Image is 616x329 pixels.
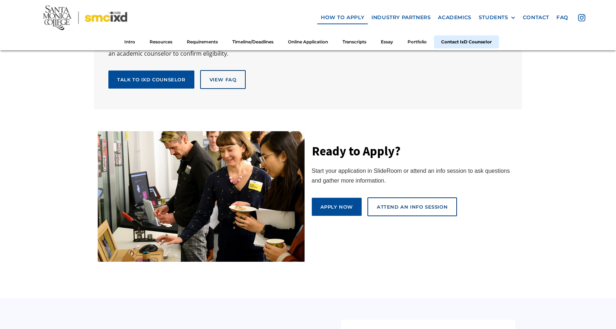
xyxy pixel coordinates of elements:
[377,204,448,210] div: attend an info session
[368,11,434,24] a: industry partners
[335,35,374,48] a: Transcripts
[479,14,508,21] div: STUDENTS
[200,70,246,89] a: view FAq
[434,35,499,48] a: Contact IxD Counselor
[43,5,127,30] img: Santa Monica College - SMC IxD logo
[578,14,585,21] img: icon - instagram
[479,14,516,21] div: STUDENTS
[225,35,281,48] a: Timeline/Deadlines
[142,35,180,48] a: Resources
[320,204,353,210] div: Apply Now
[519,11,553,24] a: contact
[117,76,186,83] div: Talk to IxD Counselor
[281,35,335,48] a: Online Application
[117,35,142,48] a: Intro
[367,197,457,216] a: attend an info session
[553,11,572,24] a: faq
[180,35,225,48] a: Requirements
[108,70,194,89] a: Talk to IxD Counselor
[434,11,475,24] a: Academics
[312,142,519,160] h3: Ready to Apply?
[317,11,368,24] a: how to apply
[210,76,237,83] div: view FAq
[312,166,519,185] div: Start your application in SlideRoom or attend an info session to ask questions and gather more in...
[374,35,400,48] a: Essay
[312,198,362,216] a: Apply Now
[400,35,434,48] a: Portfolio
